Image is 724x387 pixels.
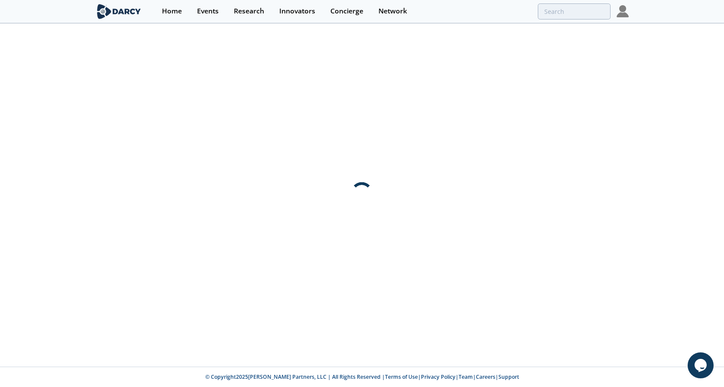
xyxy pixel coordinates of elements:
[234,8,264,15] div: Research
[688,352,715,378] iframe: chat widget
[538,3,611,19] input: Advanced Search
[42,373,682,381] p: © Copyright 2025 [PERSON_NAME] Partners, LLC | All Rights Reserved | | | | |
[197,8,219,15] div: Events
[95,4,142,19] img: logo-wide.svg
[617,5,629,17] img: Profile
[330,8,363,15] div: Concierge
[162,8,182,15] div: Home
[279,8,315,15] div: Innovators
[378,8,407,15] div: Network
[498,373,519,381] a: Support
[459,373,473,381] a: Team
[385,373,418,381] a: Terms of Use
[476,373,495,381] a: Careers
[421,373,456,381] a: Privacy Policy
